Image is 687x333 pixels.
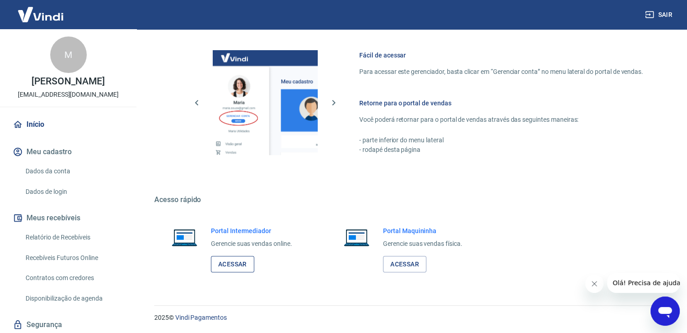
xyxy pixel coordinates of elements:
p: Gerencie suas vendas física. [383,239,462,249]
iframe: Mensagem da empresa [607,273,680,293]
p: - parte inferior do menu lateral [359,135,643,145]
p: Para acessar este gerenciador, basta clicar em “Gerenciar conta” no menu lateral do portal de ven... [359,67,643,77]
img: Imagem de um notebook aberto [337,226,376,248]
a: Vindi Pagamentos [175,314,227,321]
h6: Retorne para o portal de vendas [359,99,643,108]
p: 2025 © [154,313,665,323]
iframe: Fechar mensagem [585,275,603,293]
button: Meu cadastro [11,142,126,162]
a: Relatório de Recebíveis [22,228,126,247]
p: Gerencie suas vendas online. [211,239,292,249]
a: Disponibilização de agenda [22,289,126,308]
h5: Acesso rápido [154,195,665,204]
span: Olá! Precisa de ajuda? [5,6,77,14]
iframe: Botão para abrir a janela de mensagens [650,297,680,326]
button: Sair [643,6,676,23]
img: Imagem da dashboard mostrando o botão de gerenciar conta na sidebar no lado esquerdo [213,50,318,155]
p: [PERSON_NAME] [31,77,105,86]
p: [EMAIL_ADDRESS][DOMAIN_NAME] [18,90,119,99]
a: Recebíveis Futuros Online [22,249,126,267]
h6: Portal Maquininha [383,226,462,235]
p: - rodapé desta página [359,145,643,155]
img: Imagem de um notebook aberto [165,226,204,248]
h6: Fácil de acessar [359,51,643,60]
a: Dados da conta [22,162,126,181]
a: Dados de login [22,182,126,201]
a: Acessar [211,256,254,273]
a: Acessar [383,256,426,273]
a: Contratos com credores [22,269,126,287]
div: M [50,36,87,73]
a: Início [11,114,126,135]
h6: Portal Intermediador [211,226,292,235]
img: Vindi [11,0,70,28]
p: Você poderá retornar para o portal de vendas através das seguintes maneiras: [359,115,643,125]
button: Meus recebíveis [11,208,126,228]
